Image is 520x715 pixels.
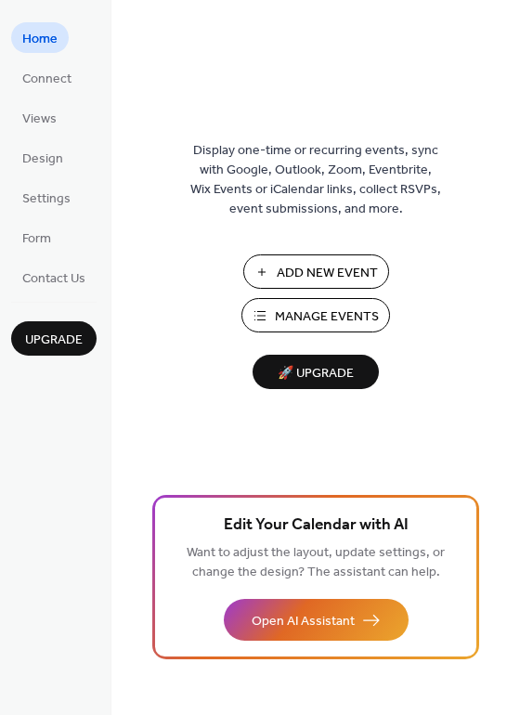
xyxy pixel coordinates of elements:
[22,189,71,209] span: Settings
[253,355,379,389] button: 🚀 Upgrade
[22,149,63,169] span: Design
[22,269,85,289] span: Contact Us
[11,321,97,356] button: Upgrade
[190,141,441,219] span: Display one-time or recurring events, sync with Google, Outlook, Zoom, Eventbrite, Wix Events or ...
[22,70,71,89] span: Connect
[11,222,62,253] a: Form
[11,62,83,93] a: Connect
[11,182,82,213] a: Settings
[224,599,409,641] button: Open AI Assistant
[252,612,355,631] span: Open AI Assistant
[22,229,51,249] span: Form
[22,30,58,49] span: Home
[187,540,445,585] span: Want to adjust the layout, update settings, or change the design? The assistant can help.
[241,298,390,332] button: Manage Events
[11,102,68,133] a: Views
[11,22,69,53] a: Home
[25,331,83,350] span: Upgrade
[277,264,378,283] span: Add New Event
[275,307,379,327] span: Manage Events
[264,361,368,386] span: 🚀 Upgrade
[243,254,389,289] button: Add New Event
[22,110,57,129] span: Views
[11,262,97,292] a: Contact Us
[224,513,409,539] span: Edit Your Calendar with AI
[11,142,74,173] a: Design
